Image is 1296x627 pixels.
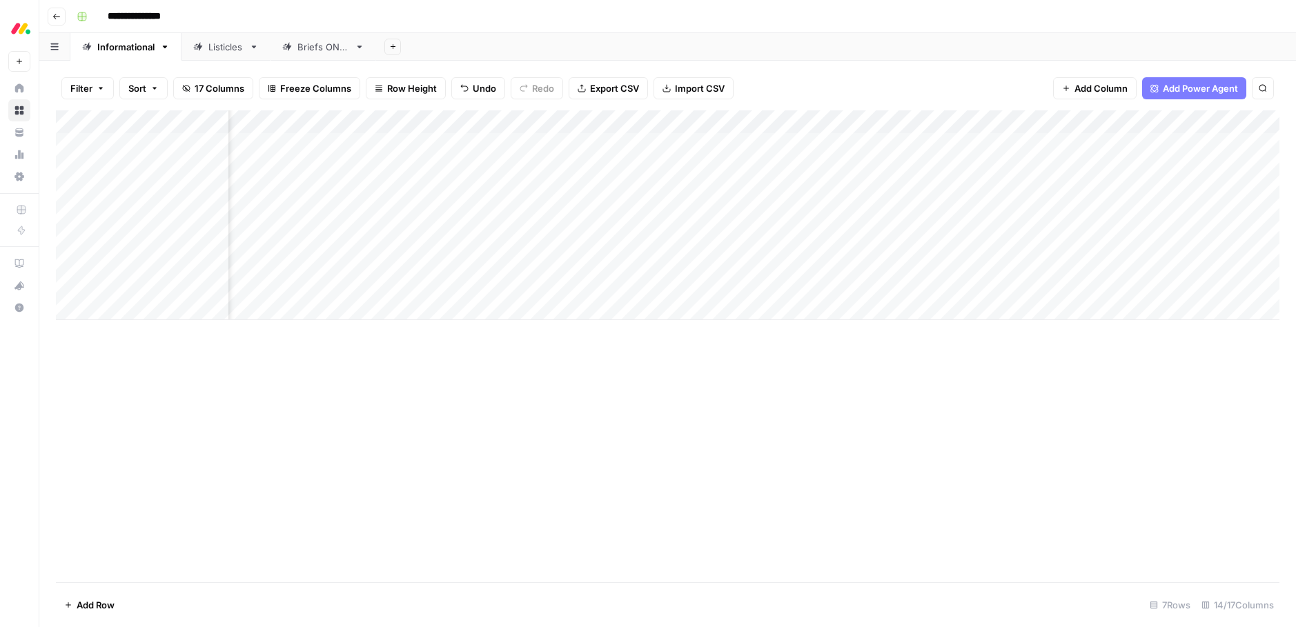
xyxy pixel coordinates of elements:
span: 17 Columns [195,81,244,95]
button: Add Column [1053,77,1137,99]
a: AirOps Academy [8,252,30,275]
span: Sort [128,81,146,95]
button: Row Height [366,77,446,99]
button: Import CSV [654,77,734,99]
a: Listicles [181,33,271,61]
button: 17 Columns [173,77,253,99]
button: Add Row [56,594,123,616]
div: 14/17 Columns [1196,594,1279,616]
span: Freeze Columns [280,81,351,95]
div: 7 Rows [1144,594,1196,616]
button: Filter [61,77,114,99]
a: Home [8,77,30,99]
div: Briefs ONLY [297,40,349,54]
a: Informational [70,33,181,61]
button: Export CSV [569,77,648,99]
a: Settings [8,166,30,188]
span: Redo [532,81,554,95]
span: Export CSV [590,81,639,95]
span: Add Power Agent [1163,81,1238,95]
button: Workspace: Monday.com [8,11,30,46]
button: Freeze Columns [259,77,360,99]
button: Redo [511,77,563,99]
button: Help + Support [8,297,30,319]
a: Your Data [8,121,30,143]
button: Add Power Agent [1142,77,1246,99]
button: What's new? [8,275,30,297]
a: Briefs ONLY [271,33,376,61]
span: Add Row [77,598,115,612]
button: Sort [119,77,168,99]
span: Filter [70,81,92,95]
span: Add Column [1074,81,1128,95]
div: Informational [97,40,155,54]
a: Usage [8,143,30,166]
span: Undo [473,81,496,95]
span: Row Height [387,81,437,95]
div: What's new? [9,275,30,296]
div: Listicles [208,40,244,54]
button: Undo [451,77,505,99]
span: Import CSV [675,81,725,95]
a: Browse [8,99,30,121]
img: Monday.com Logo [8,16,33,41]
